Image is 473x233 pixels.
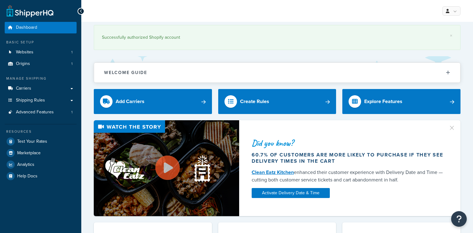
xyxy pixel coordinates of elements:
span: Shipping Rules [16,98,45,103]
span: Carriers [16,86,31,91]
div: Basic Setup [5,40,77,45]
a: Websites1 [5,47,77,58]
div: Explore Features [364,97,402,106]
a: Add Carriers [94,89,212,114]
a: Explore Features [342,89,460,114]
a: Test Your Rates [5,136,77,147]
span: 1 [71,61,73,67]
span: 1 [71,110,73,115]
div: Did you know? [252,139,444,147]
span: Dashboard [16,25,37,30]
div: Add Carriers [116,97,144,106]
span: Advanced Features [16,110,54,115]
a: Advanced Features1 [5,107,77,118]
a: Shipping Rules [5,95,77,106]
div: Resources [5,129,77,134]
a: × [450,33,452,38]
div: Successfully authorized Shopify account [102,33,452,42]
div: Create Rules [240,97,269,106]
a: Carriers [5,83,77,94]
div: 60.7% of customers are more likely to purchase if they see delivery times in the cart [252,152,444,164]
button: Open Resource Center [451,211,467,227]
li: Websites [5,47,77,58]
button: Welcome Guide [94,63,460,82]
span: Origins [16,61,30,67]
div: enhanced their customer experience with Delivery Date and Time — cutting both customer service ti... [252,169,444,184]
span: Help Docs [17,174,38,179]
a: Dashboard [5,22,77,33]
span: Marketplace [17,151,41,156]
span: Analytics [17,162,34,167]
li: Origins [5,58,77,70]
span: Websites [16,50,33,55]
img: Video thumbnail [94,120,239,216]
li: Advanced Features [5,107,77,118]
a: Marketplace [5,147,77,159]
a: Activate Delivery Date & Time [252,188,330,198]
span: 1 [71,50,73,55]
a: Clean Eatz Kitchen [252,169,294,176]
span: Test Your Rates [17,139,47,144]
a: Analytics [5,159,77,170]
a: Help Docs [5,171,77,182]
a: Origins1 [5,58,77,70]
h2: Welcome Guide [104,70,147,75]
div: Manage Shipping [5,76,77,81]
a: Create Rules [218,89,336,114]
